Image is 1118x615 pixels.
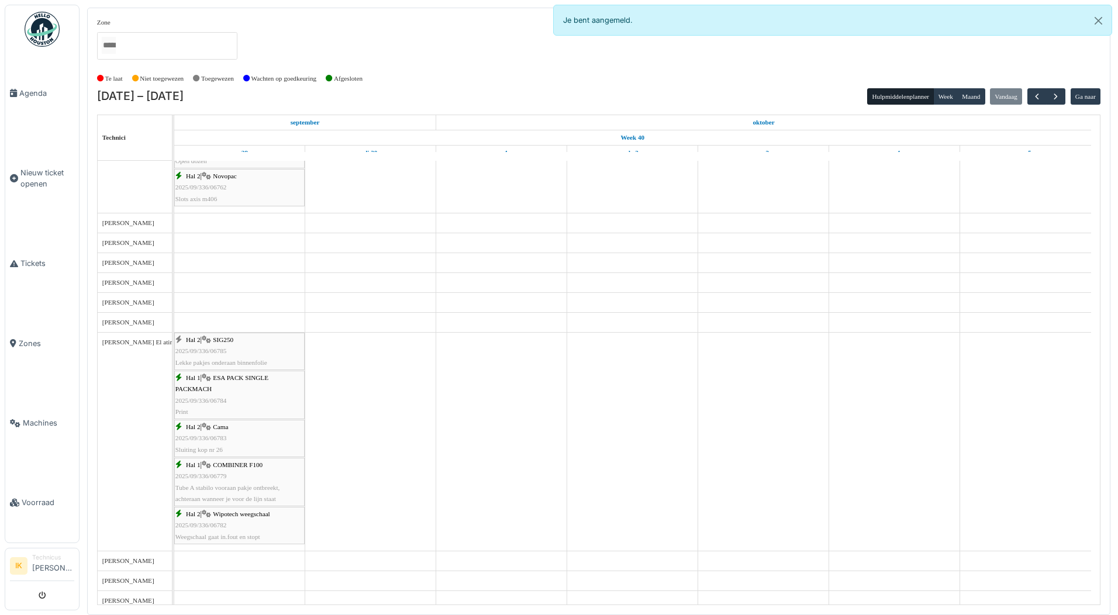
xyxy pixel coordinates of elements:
label: Afgesloten [334,74,363,84]
span: [PERSON_NAME] [102,557,154,564]
button: Vandaag [990,88,1022,105]
button: Close [1085,5,1112,36]
span: 2025/09/336/06784 [175,397,227,404]
span: 2025/09/336/06783 [175,434,227,441]
a: 29 september 2025 [228,146,251,160]
span: Nieuw ticket openen [20,167,74,189]
a: 1 oktober 2025 [750,115,777,130]
span: [PERSON_NAME] [102,219,154,226]
button: Week [933,88,958,105]
button: Vorige [1027,88,1047,105]
a: Tickets [5,224,79,303]
a: Nieuw ticket openen [5,133,79,224]
span: [PERSON_NAME] [102,597,154,604]
a: 4 oktober 2025 [886,146,903,160]
a: 29 september 2025 [288,115,323,130]
span: SIG250 [213,336,233,343]
span: Print [175,408,188,415]
span: [PERSON_NAME] [102,577,154,584]
a: 30 september 2025 [361,146,380,160]
div: | [175,509,303,543]
div: | [175,334,303,368]
a: 1 oktober 2025 [492,146,511,160]
span: Novopac [213,172,236,179]
a: Week 40 [617,130,647,145]
span: Tickets [20,258,74,269]
label: Niet toegewezen [140,74,184,84]
span: Cama [213,423,228,430]
span: Hal 1 [186,461,201,468]
div: | [175,421,303,455]
a: Voorraad [5,463,79,543]
span: [PERSON_NAME] [102,259,154,266]
span: 2025/09/336/06762 [175,184,227,191]
span: Slots axis m406 [175,195,217,202]
a: Machines [5,383,79,463]
span: [PERSON_NAME] [102,319,154,326]
span: Agenda [19,88,74,99]
span: Hal 1 [186,374,201,381]
span: Lekke pakjes onderaan binnenfolie [175,359,267,366]
label: Toegewezen [201,74,234,84]
span: [PERSON_NAME] [102,279,154,286]
span: Technici [102,134,126,141]
span: [PERSON_NAME] [102,299,154,306]
div: Technicus [32,553,74,562]
span: 2025/09/336/06785 [175,347,227,354]
span: Zones [19,338,74,349]
span: [PERSON_NAME] [102,239,154,246]
span: ESA PACK SINGLE PACKMACH [175,374,268,392]
span: Hal 2 [186,172,201,179]
button: Maand [957,88,985,105]
span: Weegschaal gaat in.fout en stopt [175,533,260,540]
span: Wipotech weegschaal [213,510,270,517]
button: Volgende [1046,88,1065,105]
input: Alles [102,37,116,54]
span: Sluiting kop nr 26 [175,446,223,453]
span: COMBINER F100 [213,461,263,468]
div: | [175,372,303,417]
a: Zones [5,303,79,383]
span: Machines [23,417,74,429]
span: Voorraad [22,497,74,508]
span: Hal 2 [186,423,201,430]
li: IK [10,557,27,575]
span: Open dozen [175,157,207,164]
span: Tube A stabilo vooraan pakje ontbreekt, achteraan wanneer je voor de lijn staat [175,484,280,502]
span: Hal 2 [186,510,201,517]
div: | [175,459,303,505]
li: [PERSON_NAME] [32,553,74,578]
a: 3 oktober 2025 [755,146,772,160]
h2: [DATE] – [DATE] [97,89,184,103]
label: Zone [97,18,111,27]
a: IK Technicus[PERSON_NAME] [10,553,74,581]
button: Ga naar [1071,88,1101,105]
a: 5 oktober 2025 [1017,146,1034,160]
button: Hulpmiddelenplanner [867,88,934,105]
div: | [175,171,303,205]
a: 2 oktober 2025 [624,146,641,160]
a: Agenda [5,53,79,133]
span: 2025/09/336/06779 [175,472,227,479]
label: Te laat [105,74,123,84]
img: Badge_color-CXgf-gQk.svg [25,12,60,47]
label: Wachten op goedkeuring [251,74,317,84]
div: Je bent aangemeld. [553,5,1112,36]
span: Hal 2 [186,336,201,343]
span: 2025/09/336/06782 [175,521,227,528]
span: [PERSON_NAME] El atimi [102,338,177,345]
